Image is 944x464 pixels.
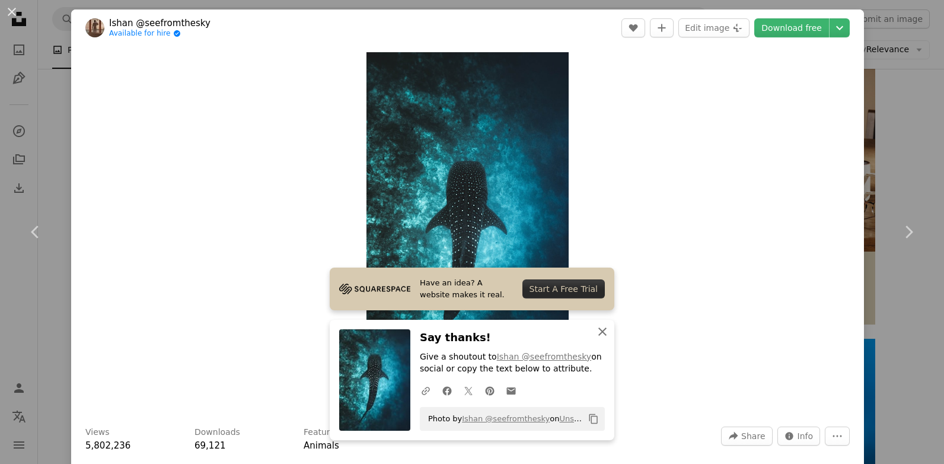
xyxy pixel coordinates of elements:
[479,379,500,402] a: Share on Pinterest
[497,352,591,361] a: Ishan @seefromthesky
[194,427,240,438] h3: Downloads
[304,440,339,451] a: Animals
[194,440,226,451] span: 69,121
[85,427,110,438] h3: Views
[422,409,583,428] span: Photo by on
[85,18,104,37] img: Go to Ishan @seefromthesky's profile
[366,52,569,412] img: black fish at water
[830,18,850,37] button: Choose download size
[458,379,479,402] a: Share on Twitter
[420,277,513,301] span: Have an idea? A website makes it real.
[420,351,605,375] p: Give a shoutout to on social or copy the text below to attribute.
[109,17,211,29] a: Ishan @seefromthesky
[559,414,594,423] a: Unsplash
[621,18,645,37] button: Like
[366,52,569,412] button: Zoom in on this image
[109,29,211,39] a: Available for hire
[85,440,130,451] span: 5,802,236
[436,379,458,402] a: Share on Facebook
[339,280,410,298] img: file-1705255347840-230a6ab5bca9image
[873,175,944,289] a: Next
[522,279,605,298] div: Start A Free Trial
[754,18,829,37] a: Download free
[420,329,605,347] h3: Say thanks!
[583,409,604,429] button: Copy to clipboard
[500,379,522,402] a: Share over email
[304,427,350,438] h3: Featured in
[678,18,750,37] button: Edit image
[741,427,765,445] span: Share
[777,427,821,446] button: Stats about this image
[650,18,674,37] button: Add to Collection
[462,414,550,423] a: Ishan @seefromthesky
[825,427,850,446] button: More Actions
[330,268,614,310] a: Have an idea? A website makes it real.Start A Free Trial
[721,427,772,446] button: Share this image
[798,427,814,445] span: Info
